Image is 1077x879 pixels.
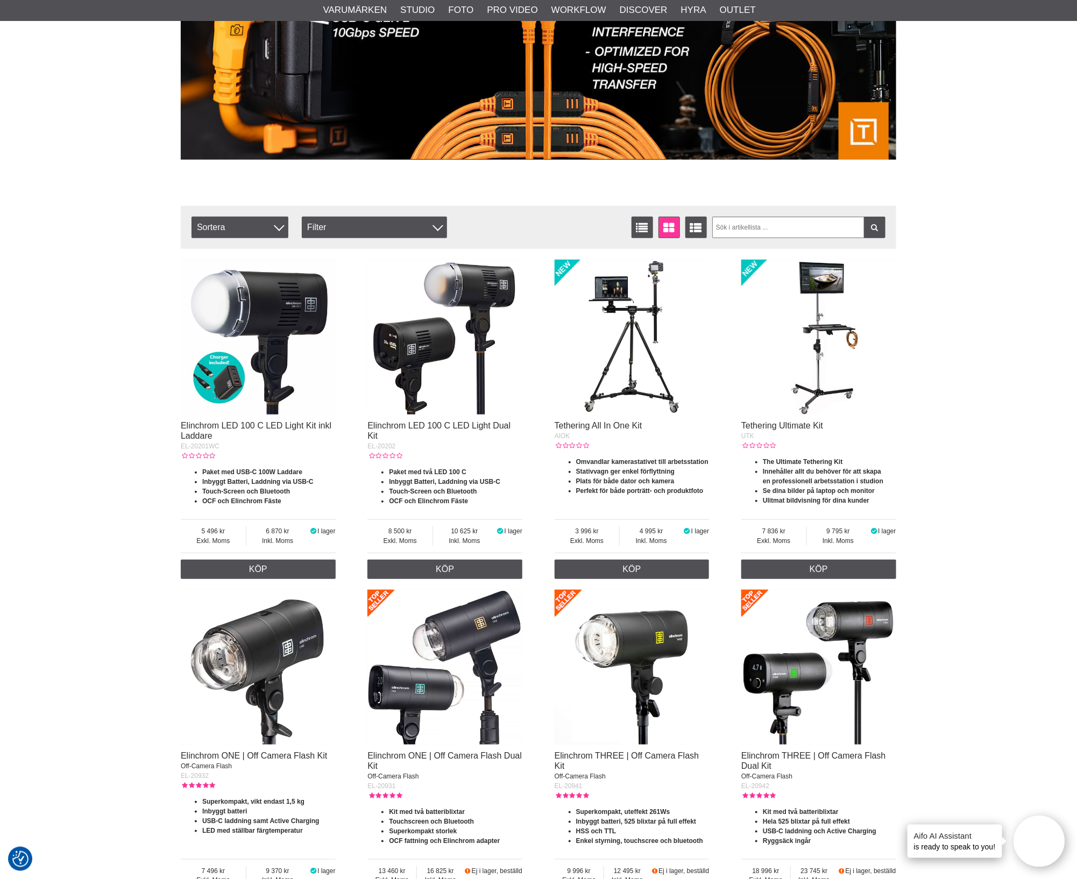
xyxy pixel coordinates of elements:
strong: Paket med två LED 100 C [389,468,466,476]
span: 23 745 [791,866,838,876]
strong: Enkel styrning, touchscree och bluetooth [576,837,703,845]
strong: Superkompakt storlek [389,827,457,835]
span: Off-Camera Flash [555,773,606,780]
span: Off-Camera Flash [367,773,419,780]
strong: Inbyggt batteri [202,807,247,815]
strong: LED med ställbar färgtemperatur [202,827,303,834]
i: I lager [683,527,691,535]
strong: Stativvagn ger enkel förflyttning [576,468,675,475]
span: 12 495 [604,866,651,876]
a: Pro Video [487,3,537,17]
span: 13 460 [367,866,416,876]
strong: Ulitmat bildvisning för dina kunder [763,497,869,504]
img: Elinchrom ONE | Off Camera Flash Kit [181,590,336,745]
span: Off-Camera Flash [181,762,232,770]
img: Elinchrom LED 100 C LED Light Dual Kit [367,260,522,415]
strong: Inbyggt Batteri, Laddning via USB-C [202,478,314,485]
span: 9 370 [246,866,309,876]
i: I lager [870,527,878,535]
strong: Se dina bilder på laptop och monitor [763,487,875,495]
span: Inkl. Moms [433,536,496,546]
span: 6 870 [246,526,309,536]
i: Beställd [464,867,472,875]
a: Tethering All In One Kit [555,421,642,430]
a: Elinchrom ONE | Off Camera Flash Kit [181,751,327,760]
a: Hyra [681,3,706,17]
span: Ej i lager, beställd [472,867,522,875]
span: Inkl. Moms [620,536,683,546]
span: I lager [691,527,709,535]
a: Elinchrom THREE | Off Camera Flash Dual Kit [741,751,886,770]
a: Utökad listvisning [685,217,707,238]
a: Köp [741,560,896,579]
a: Elinchrom LED 100 C LED Light Kit inkl Laddare [181,421,331,440]
strong: Touch-Screen och Bluetooth [202,488,290,495]
a: Elinchrom ONE | Off Camera Flash Dual Kit [367,751,522,770]
span: Sortera [192,217,288,238]
span: Exkl. Moms [181,536,246,546]
a: Discover [620,3,668,17]
span: Exkl. Moms [555,536,620,546]
img: Elinchrom ONE | Off Camera Flash Dual Kit [367,590,522,745]
span: EL-20202 [367,442,395,450]
strong: Innehåller allt du behöver för att skapa [763,468,881,475]
strong: OCF fattning och Elinchrom adapter [389,837,500,845]
strong: Kit med två batteriblixtar [763,808,839,816]
img: Elinchrom LED 100 C LED Light Kit inkl Laddare [181,260,336,415]
span: EL-20201WC [181,442,219,450]
div: Kundbetyg: 0 [741,441,776,451]
i: I lager [309,867,317,875]
strong: The Ultimate Tethering Kit [763,458,842,466]
span: EL-20941 [555,782,583,790]
i: Beställd [838,867,846,875]
a: Studio [400,3,435,17]
span: I lager [317,867,335,875]
div: Kundbetyg: 5.00 [555,791,589,801]
span: Off-Camera Flash [741,773,792,780]
strong: Kit med två batteriblixtar [389,808,465,816]
a: Fönstervisning [658,217,680,238]
strong: Plats för både dator och kamera [576,477,675,485]
span: I lager [505,527,522,535]
img: Tethering Ultimate Kit [741,260,896,415]
span: Inkl. Moms [807,536,870,546]
a: Foto [448,3,473,17]
h4: Aifo AI Assistant [914,830,996,841]
img: Elinchrom THREE | Off Camera Flash Dual Kit [741,590,896,745]
span: AIOK [555,432,570,440]
strong: Ryggsäck ingår [763,837,811,845]
input: Sök i artikellista ... [712,217,886,238]
strong: Touch-Screen och Bluetooth [389,488,477,495]
a: Outlet [720,3,756,17]
a: Köp [555,560,710,579]
strong: Inbyggt batteri, 525 blixtar på full effekt [576,818,696,825]
span: Ej i lager, beställd [846,867,896,875]
strong: en professionell arbetsstation i studion [763,477,883,485]
img: Tethering All In One Kit [555,260,710,415]
a: Filtrera [864,217,885,238]
span: EL-20931 [367,782,395,790]
div: Kundbetyg: 5.00 [181,781,215,790]
a: Köp [181,560,336,579]
div: Kundbetyg: 0 [181,451,215,461]
i: Beställd [650,867,658,875]
img: Elinchrom THREE | Off Camera Flash Kit [555,590,710,745]
a: Workflow [551,3,606,17]
span: 9 996 [555,866,604,876]
span: Exkl. Moms [367,536,433,546]
strong: Perfekt för både porträtt- och produktfoto [576,487,704,495]
div: Kundbetyg: 0 [555,441,589,451]
span: Inkl. Moms [246,536,309,546]
div: is ready to speak to you! [908,825,1002,858]
div: Kundbetyg: 5.00 [367,791,402,801]
button: Samtyckesinställningar [12,849,29,869]
span: 3 996 [555,526,620,536]
strong: USB-C laddning samt Active Charging [202,817,320,825]
span: 4 995 [620,526,683,536]
strong: USB-C laddning och Active Charging [763,827,876,835]
a: Elinchrom THREE | Off Camera Flash Kit [555,751,699,770]
strong: HSS och TTL [576,827,617,835]
div: Kundbetyg: 5.00 [741,791,776,801]
span: 16 825 [417,866,464,876]
strong: Superkompakt, uteffekt 261Ws [576,808,670,816]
